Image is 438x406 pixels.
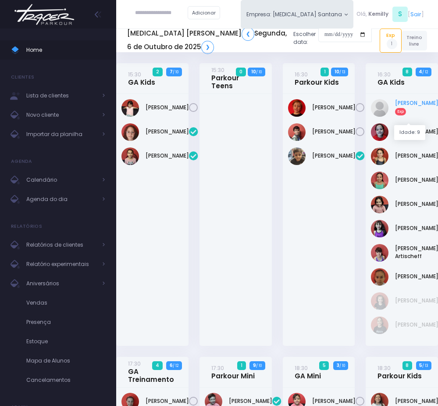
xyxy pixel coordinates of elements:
[229,397,272,405] a: [PERSON_NAME]
[371,172,388,189] img: Larissa Yamaguchi
[11,68,34,86] h4: Clientes
[188,6,220,19] a: Adicionar
[288,123,306,141] img: Jorge Lima
[26,129,96,140] span: Importar da planilha
[295,71,308,78] small: 16:30
[377,71,391,78] small: 16:30
[173,363,178,368] small: / 12
[26,90,96,101] span: Lista de clientes
[127,25,372,56] div: Escolher data:
[402,361,412,370] span: 8
[26,259,96,270] span: Relatório experimentais
[26,336,105,347] span: Estoque
[371,244,388,262] img: Manuella Oliveira Artischeff
[251,68,256,75] strong: 10
[295,364,321,380] a: 18:30GA Mini
[146,397,189,405] a: [PERSON_NAME]
[128,71,141,78] small: 15:30
[392,7,408,22] span: S
[11,218,42,235] h4: Relatórios
[371,316,388,334] img: Melissa Hubert
[320,68,329,76] span: 1
[26,239,96,251] span: Relatórios de clientes
[26,316,105,328] span: Presença
[26,374,105,386] span: Cancelamentos
[127,27,287,54] h5: [MEDICAL_DATA] [PERSON_NAME] Segunda, 6 de Outubro de 2025
[146,152,189,160] a: [PERSON_NAME]
[387,39,397,49] span: 1
[237,361,246,370] span: 1
[295,364,308,372] small: 18:30
[312,397,356,405] a: [PERSON_NAME]
[371,123,388,141] img: Gabriela Jordão Izumida
[146,128,189,136] a: [PERSON_NAME]
[121,147,139,165] img: Niara Belisário Cruz
[422,69,428,75] small: / 12
[312,152,356,160] a: [PERSON_NAME]
[371,99,388,117] img: Elena Fernandes Rodrigues
[121,123,139,141] img: Manuella Brandão oliveira
[26,278,96,289] span: Aniversários
[211,66,224,74] small: 15:30
[353,5,427,23] div: [ ]
[288,147,306,165] img: Pedro Henrique Negrão Tateishi
[256,69,262,75] small: / 10
[371,147,388,165] img: Isabella Yamaguchi
[26,109,96,121] span: Novo cliente
[377,70,405,86] a: 16:30GA Kids
[26,297,105,309] span: Vendas
[288,99,306,117] img: Artur Vernaglia Bagatin
[26,174,96,186] span: Calendário
[295,70,339,86] a: 16:30Parkour Kids
[152,361,162,370] span: 4
[128,70,155,86] a: 15:30GA Kids
[312,104,356,111] a: [PERSON_NAME]
[377,364,422,380] a: 18:30Parkour Kids
[371,292,388,310] img: Lara Hubert
[377,364,391,372] small: 18:30
[211,66,257,90] a: 15:30Parkour Teens
[339,69,345,75] small: / 13
[211,364,224,372] small: 17:30
[128,359,174,384] a: 17:30GA Treinamento
[380,29,402,52] a: Exp1
[256,363,262,368] small: / 10
[26,194,96,205] span: Agenda do dia
[121,99,139,117] img: Manuella Velloso Beio
[26,355,105,366] span: Mapa de Alunos
[422,363,428,368] small: / 13
[337,362,339,369] strong: 3
[402,31,427,50] a: Treino livre
[201,41,214,54] a: ❯
[368,10,388,18] span: Kemilly
[394,125,425,140] div: Idade: 9
[211,364,255,380] a: 17:30Parkour Mini
[236,68,246,76] span: 0
[335,68,339,75] strong: 10
[319,361,329,370] span: 5
[11,153,32,170] h4: Agenda
[312,128,356,136] a: [PERSON_NAME]
[146,104,189,111] a: [PERSON_NAME]
[128,360,141,367] small: 17:30
[371,220,388,237] img: Lorena Alexsandra Souza
[170,362,173,369] strong: 6
[339,363,345,368] small: / 10
[410,10,421,18] a: Sair
[419,68,422,75] strong: 4
[253,362,256,369] strong: 9
[26,44,105,56] span: Home
[153,68,162,76] span: 2
[395,108,406,115] span: Exp
[419,362,422,369] strong: 5
[402,68,412,76] span: 8
[371,268,388,286] img: Rafaela tiosso zago
[173,69,178,75] small: / 10
[356,10,367,18] span: Olá,
[371,196,388,213] img: Liz Stetz Tavernaro Torres
[170,68,173,75] strong: 7
[242,27,254,40] a: ❮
